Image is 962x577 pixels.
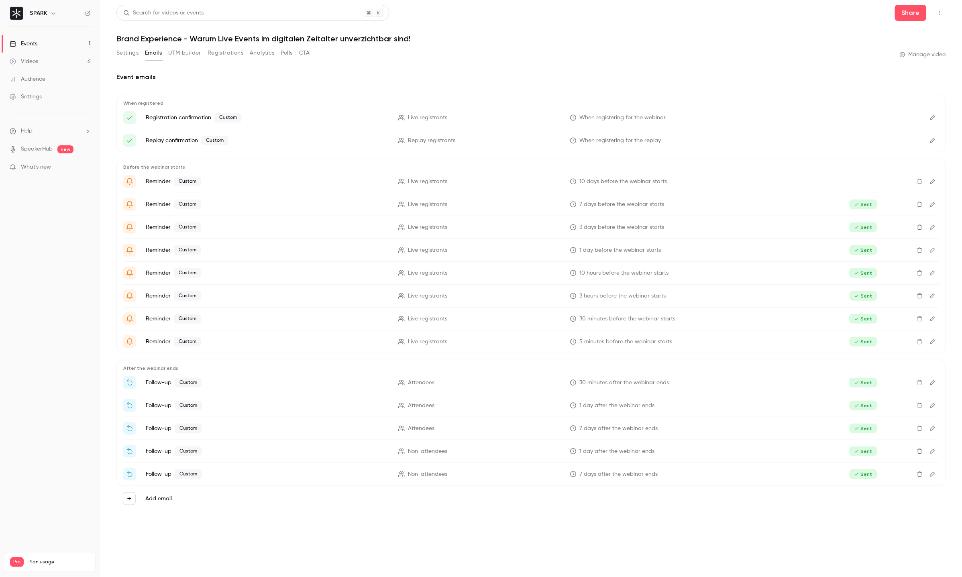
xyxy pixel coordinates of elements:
p: Replay confirmation [146,136,389,145]
span: When registering for the replay [580,137,661,145]
button: Edit [926,111,939,124]
li: Bist du bereit? In wenigen Tagen starten wir gemeinsam! [123,198,939,211]
div: Audience [10,75,45,83]
span: Attendees [408,424,434,433]
span: Sent [850,424,877,433]
span: Sent [850,291,877,301]
button: Settings [116,47,139,59]
span: Custom [174,314,201,324]
button: Edit [926,376,939,389]
iframe: Noticeable Trigger [81,164,91,171]
span: What's new [21,163,51,171]
span: Custom [174,222,201,232]
button: Edit [926,198,939,211]
span: Sent [850,245,877,255]
span: Sent [850,337,877,347]
span: Sent [850,314,877,324]
span: Custom [174,177,201,186]
span: Custom [175,447,202,456]
button: Edit [926,468,939,481]
p: Reminder [146,337,389,347]
span: Sent [850,469,877,479]
h2: Event emails [116,72,946,82]
p: When registered [123,100,939,106]
button: Polls [281,47,293,59]
li: Heute ist es so weit – dein exklusives Webinar startet in Kürze! [123,267,939,279]
div: Search for videos or events [123,9,204,17]
span: Custom [174,245,201,255]
span: Custom [201,136,228,145]
div: Settings [10,93,42,101]
span: 1 day before the webinar starts [580,246,661,255]
span: Non-attendees [408,447,447,456]
button: Delete [913,376,926,389]
li: help-dropdown-opener [10,127,91,135]
span: Live registrants [408,177,447,186]
button: Delete [913,422,926,435]
label: Add email [145,495,172,503]
span: Sent [850,200,877,209]
span: 10 days before the webinar starts [580,177,667,186]
p: Reminder [146,200,389,209]
p: Follow-up [146,447,389,456]
li: Jetzt exklusiven Platz sichern! [123,399,939,412]
span: Attendees [408,379,434,387]
span: Live registrants [408,114,447,122]
span: Live registrants [408,269,447,277]
span: Custom [174,291,201,301]
li: Danke fürs Dabeisein – das war erst der Anfang! [123,376,939,389]
span: new [57,145,73,153]
p: Follow-up [146,469,389,479]
div: Events [10,40,37,48]
p: Follow-up [146,401,389,410]
span: Custom [174,337,201,347]
span: Custom [175,424,202,433]
span: Non-attendees [408,470,447,479]
button: Edit [926,267,939,279]
span: Custom [175,378,202,387]
button: Edit [926,422,939,435]
span: 5 minutes before the webinar starts [580,338,673,346]
span: When registering for the webinar [580,114,666,122]
span: Custom [214,113,242,122]
li: Wir haben dich vermisst – komm uns doch besuchen! [123,445,939,458]
span: 7 days after the webinar ends [580,470,658,479]
button: Delete [913,312,926,325]
button: Delete [913,221,926,234]
span: Live registrants [408,223,447,232]
button: Edit [926,244,939,257]
button: Delete [913,175,926,188]
p: Reminder [146,177,389,186]
h1: Brand Experience - Warum Live Events im digitalen Zeitalter unverzichtbar sind! [116,34,946,43]
span: 1 day after the webinar ends [580,447,655,456]
span: 3 hours before the webinar starts [580,292,666,300]
button: Edit [926,134,939,147]
span: Custom [174,268,201,278]
span: 7 days after the webinar ends [580,424,658,433]
button: Edit [926,290,939,302]
button: Delete [913,399,926,412]
li: Webinar verpasst? Wir hätten da noch was für dich! [123,468,939,481]
p: Follow-up [146,378,389,387]
span: Live registrants [408,246,447,255]
span: 10 hours before the webinar starts [580,269,669,277]
button: UTM builder [169,47,201,59]
button: Edit [926,399,939,412]
li: Deine Anmeldung zum Webinar „Brand Experience – Warum Live Events im digitalen Zeitalter unverzic... [123,134,939,147]
img: SPARK [10,7,23,20]
button: Edit [926,221,939,234]
span: Replay registrants [408,137,455,145]
span: 30 minutes before the webinar starts [580,315,676,323]
button: Delete [913,198,926,211]
li: Sie sind dabei! So holen Sie das Meiste aus unserem Webinar. [123,111,939,124]
button: Registrations [208,47,243,59]
div: Videos [10,57,38,65]
span: Custom [174,200,201,209]
button: Edit [926,175,939,188]
span: Live registrants [408,315,447,323]
span: Help [21,127,33,135]
button: Delete [913,290,926,302]
span: 3 days before the webinar starts [580,223,664,232]
li: Bist du bereit? In wenigen Tagen starten wir gemeinsam! [123,175,939,188]
button: Edit [926,445,939,458]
